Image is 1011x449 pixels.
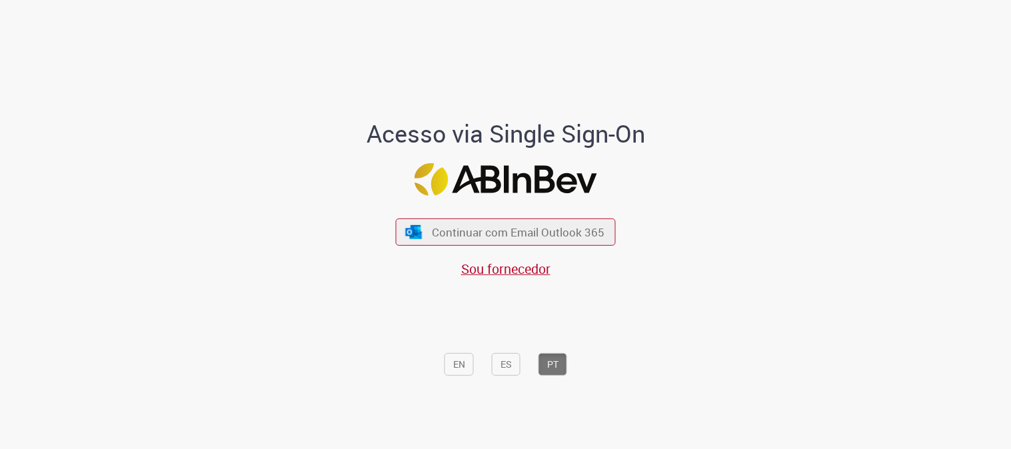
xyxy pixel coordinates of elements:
button: EN [445,353,474,376]
button: PT [538,353,567,376]
button: ES [492,353,520,376]
button: ícone Azure/Microsoft 360 Continuar com Email Outlook 365 [396,219,616,246]
a: Sou fornecedor [461,260,550,278]
h1: Acesso via Single Sign-On [321,121,690,147]
img: ícone Azure/Microsoft 360 [404,224,423,238]
span: Continuar com Email Outlook 365 [432,224,604,240]
img: Logo ABInBev [415,163,597,195]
